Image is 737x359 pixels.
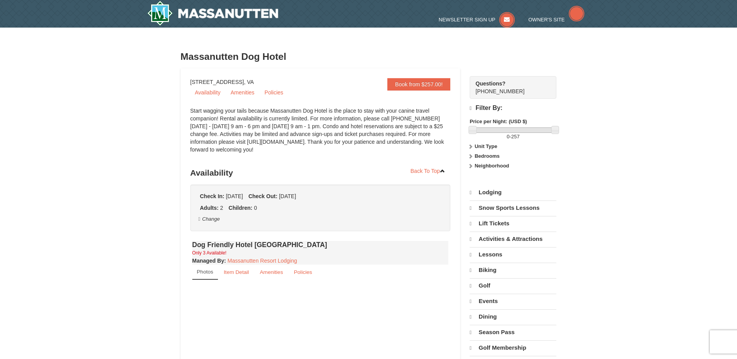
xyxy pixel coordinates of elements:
[192,241,449,249] h4: Dog Friendly Hotel [GEOGRAPHIC_DATA]
[197,269,213,275] small: Photos
[192,258,226,264] strong: :
[528,17,584,23] a: Owner's Site
[476,80,542,94] span: [PHONE_NUMBER]
[470,185,556,200] a: Lodging
[219,265,254,280] a: Item Detail
[470,216,556,231] a: Lift Tickets
[476,80,505,87] strong: Questions?
[226,87,259,98] a: Amenities
[198,215,220,223] button: Change
[192,265,218,280] a: Photos
[470,247,556,262] a: Lessons
[470,200,556,215] a: Snow Sports Lessons
[470,340,556,355] a: Golf Membership
[289,265,317,280] a: Policies
[228,205,252,211] strong: Children:
[147,1,279,26] img: Massanutten Resort Logo
[470,119,527,124] strong: Price per Night: (USD $)
[279,193,296,199] span: [DATE]
[470,309,556,324] a: Dining
[220,205,223,211] span: 2
[190,107,451,161] div: Start wagging your tails because Massanutten Dog Hotel is the place to stay with your canine trav...
[439,17,495,23] span: Newsletter Sign Up
[406,165,451,177] a: Back To Top
[470,133,556,141] label: -
[507,134,509,139] span: 0
[470,278,556,293] a: Golf
[254,205,257,211] span: 0
[470,294,556,308] a: Events
[439,17,515,23] a: Newsletter Sign Up
[248,193,277,199] strong: Check Out:
[260,87,288,98] a: Policies
[147,1,279,26] a: Massanutten Resort
[200,193,225,199] strong: Check In:
[511,134,520,139] span: 257
[475,153,500,159] strong: Bedrooms
[192,250,227,256] small: Only 3 Available!
[255,265,288,280] a: Amenities
[470,105,556,112] h4: Filter By:
[470,325,556,340] a: Season Pass
[181,49,557,64] h3: Massanutten Dog Hotel
[224,269,249,275] small: Item Detail
[470,263,556,277] a: Biking
[190,165,451,181] h3: Availability
[470,232,556,246] a: Activities & Attractions
[475,163,509,169] strong: Neighborhood
[190,87,225,98] a: Availability
[294,269,312,275] small: Policies
[226,193,243,199] span: [DATE]
[528,17,565,23] span: Owner's Site
[475,143,497,149] strong: Unit Type
[200,205,219,211] strong: Adults:
[387,78,450,91] a: Book from $257.00!
[260,269,283,275] small: Amenities
[228,258,297,264] a: Massanutten Resort Lodging
[192,258,224,264] span: Managed By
